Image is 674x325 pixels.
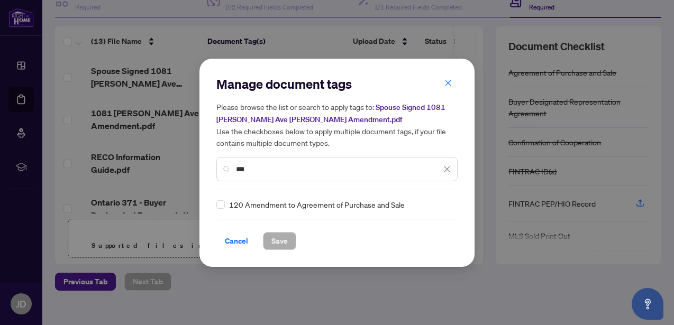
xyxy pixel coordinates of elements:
button: Save [263,232,296,250]
span: close [443,165,451,173]
span: Cancel [225,233,248,249]
span: Spouse Signed 1081 [PERSON_NAME] Ave [PERSON_NAME] Amendment.pdf [216,103,445,124]
h2: Manage document tags [216,76,458,92]
span: 120 Amendment to Agreement of Purchase and Sale [229,199,405,210]
button: Cancel [216,232,257,250]
button: Open asap [632,288,663,320]
span: close [444,79,452,87]
h5: Please browse the list or search to apply tags to: Use the checkboxes below to apply multiple doc... [216,101,458,148]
